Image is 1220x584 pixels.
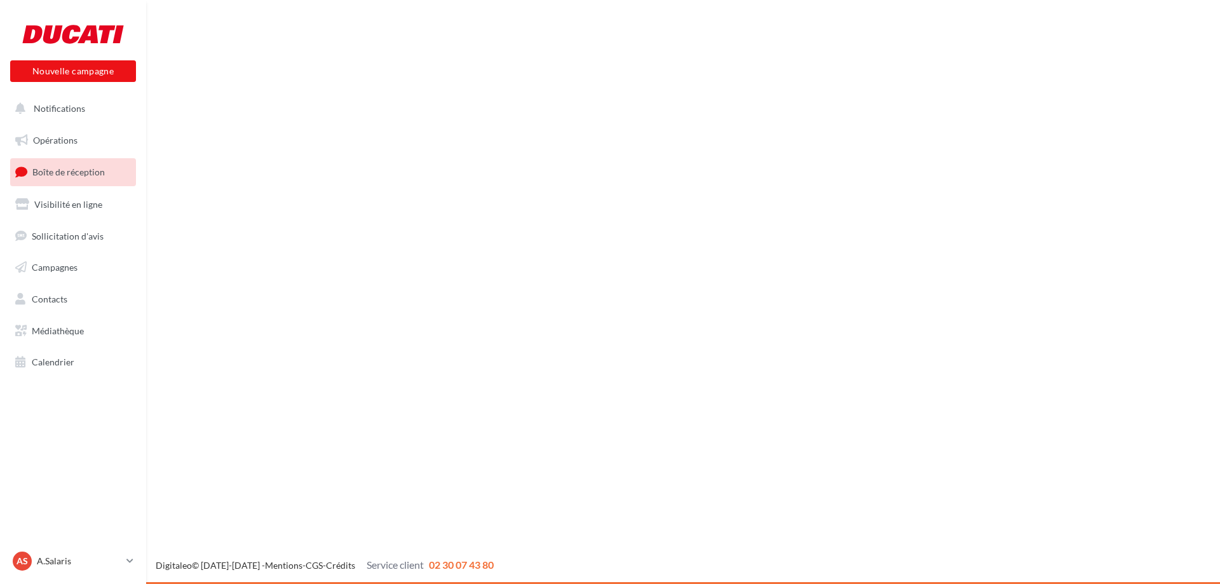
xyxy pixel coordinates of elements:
[265,560,302,571] a: Mentions
[156,560,192,571] a: Digitaleo
[306,560,323,571] a: CGS
[8,158,139,186] a: Boîte de réception
[32,325,84,336] span: Médiathèque
[8,127,139,154] a: Opérations
[8,223,139,250] a: Sollicitation d'avis
[8,349,139,376] a: Calendrier
[367,559,424,571] span: Service client
[33,135,78,146] span: Opérations
[326,560,355,571] a: Crédits
[34,103,85,114] span: Notifications
[429,559,494,571] span: 02 30 07 43 80
[10,60,136,82] button: Nouvelle campagne
[34,199,102,210] span: Visibilité en ligne
[32,230,104,241] span: Sollicitation d'avis
[8,254,139,281] a: Campagnes
[17,555,28,567] span: AS
[8,191,139,218] a: Visibilité en ligne
[32,294,67,304] span: Contacts
[8,318,139,344] a: Médiathèque
[32,357,74,367] span: Calendrier
[156,560,494,571] span: © [DATE]-[DATE] - - -
[37,555,121,567] p: A.Salaris
[32,166,105,177] span: Boîte de réception
[8,286,139,313] a: Contacts
[8,95,133,122] button: Notifications
[10,549,136,573] a: AS A.Salaris
[32,262,78,273] span: Campagnes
